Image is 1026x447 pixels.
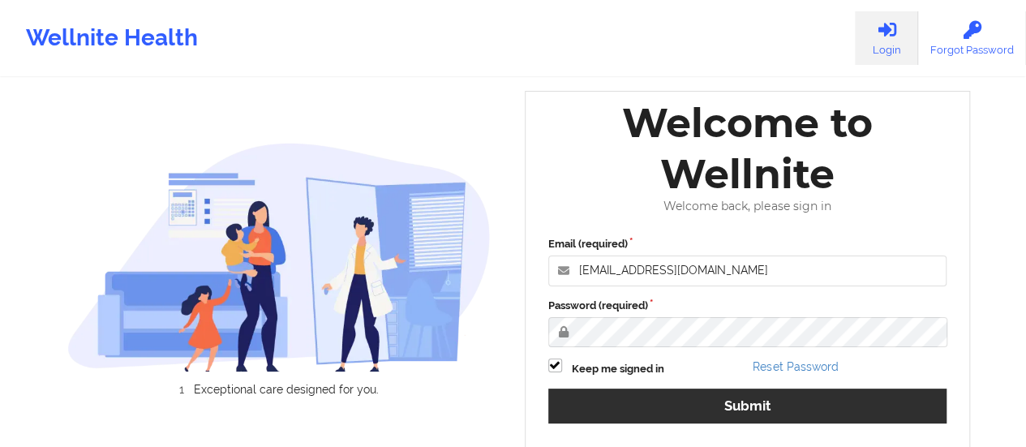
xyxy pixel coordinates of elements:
[753,360,838,373] a: Reset Password
[548,256,947,286] input: Email address
[537,97,959,200] div: Welcome to Wellnite
[548,236,947,252] label: Email (required)
[572,361,664,377] label: Keep me signed in
[82,383,491,396] li: Exceptional care designed for you.
[537,200,959,213] div: Welcome back, please sign in
[918,11,1026,65] a: Forgot Password
[67,142,491,372] img: wellnite-auth-hero_200.c722682e.png
[548,298,947,314] label: Password (required)
[548,389,947,423] button: Submit
[855,11,918,65] a: Login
